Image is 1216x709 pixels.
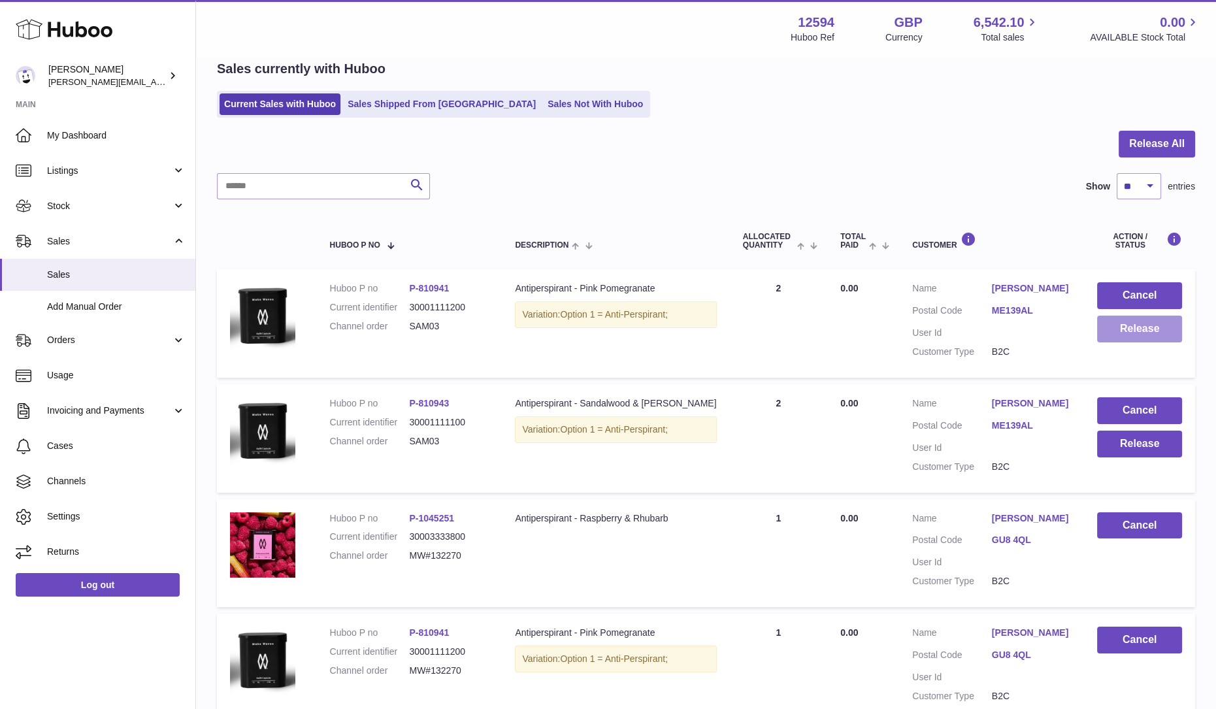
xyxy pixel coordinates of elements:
[515,301,716,328] div: Variation:
[409,301,489,314] dd: 30001111200
[47,475,186,487] span: Channels
[798,14,834,31] strong: 12594
[515,241,568,250] span: Description
[16,66,35,86] img: owen@wearemakewaves.com
[47,440,186,452] span: Cases
[330,301,410,314] dt: Current identifier
[409,416,489,429] dd: 30001111100
[217,60,386,78] h2: Sales currently with Huboo
[912,690,992,702] dt: Customer Type
[48,76,262,87] span: [PERSON_NAME][EMAIL_ADDRESS][DOMAIN_NAME]
[48,63,166,88] div: [PERSON_NAME]
[409,665,489,677] dd: MW#132270
[912,575,992,587] dt: Customer Type
[230,397,295,464] img: 125941691598510.png
[730,269,827,378] td: 2
[912,397,992,413] dt: Name
[220,93,340,115] a: Current Sales with Huboo
[730,499,827,608] td: 1
[330,512,410,525] dt: Huboo P no
[343,93,540,115] a: Sales Shipped From [GEOGRAPHIC_DATA]
[1097,397,1182,424] button: Cancel
[47,301,186,313] span: Add Manual Order
[992,627,1072,639] a: [PERSON_NAME]
[894,14,922,31] strong: GBP
[743,233,794,250] span: ALLOCATED Quantity
[1160,14,1185,31] span: 0.00
[330,665,410,677] dt: Channel order
[912,512,992,528] dt: Name
[47,334,172,346] span: Orders
[992,420,1072,432] a: ME139AL
[912,346,992,358] dt: Customer Type
[543,93,648,115] a: Sales Not With Huboo
[912,671,992,684] dt: User Id
[912,442,992,454] dt: User Id
[974,14,1025,31] span: 6,542.10
[992,534,1072,546] a: GU8 4QL
[992,649,1072,661] a: GU8 4QL
[330,416,410,429] dt: Current identifier
[330,241,380,250] span: Huboo P no
[1097,627,1182,653] button: Cancel
[912,420,992,435] dt: Postal Code
[1086,180,1110,193] label: Show
[230,282,295,349] img: 125941691598643.png
[992,575,1072,587] dd: B2C
[840,398,858,408] span: 0.00
[515,512,716,525] div: Antiperspirant - Raspberry & Rhubarb
[330,646,410,658] dt: Current identifier
[992,282,1072,295] a: [PERSON_NAME]
[230,512,295,578] img: 125941757337996.jpg
[912,282,992,298] dt: Name
[1097,282,1182,309] button: Cancel
[330,397,410,410] dt: Huboo P no
[16,573,180,597] a: Log out
[409,550,489,562] dd: MW#132270
[330,627,410,639] dt: Huboo P no
[1119,131,1195,157] button: Release All
[912,232,1071,250] div: Customer
[330,435,410,448] dt: Channel order
[912,534,992,550] dt: Postal Code
[1097,232,1182,250] div: Action / Status
[330,282,410,295] dt: Huboo P no
[981,31,1039,44] span: Total sales
[47,269,186,281] span: Sales
[992,461,1072,473] dd: B2C
[1097,512,1182,539] button: Cancel
[47,404,172,417] span: Invoicing and Payments
[515,627,716,639] div: Antiperspirant - Pink Pomegranate
[791,31,834,44] div: Huboo Ref
[912,327,992,339] dt: User Id
[1090,14,1200,44] a: 0.00 AVAILABLE Stock Total
[730,384,827,493] td: 2
[885,31,923,44] div: Currency
[47,165,172,177] span: Listings
[912,556,992,569] dt: User Id
[409,283,449,293] a: P-810941
[1090,31,1200,44] span: AVAILABLE Stock Total
[840,283,858,293] span: 0.00
[409,646,489,658] dd: 30001111200
[912,305,992,320] dt: Postal Code
[47,129,186,142] span: My Dashboard
[560,653,668,664] span: Option 1 = Anti-Perspirant;
[409,627,449,638] a: P-810941
[47,235,172,248] span: Sales
[560,309,668,320] span: Option 1 = Anti-Perspirant;
[409,398,449,408] a: P-810943
[515,397,716,410] div: Antiperspirant - Sandalwood & [PERSON_NAME]
[409,320,489,333] dd: SAM03
[912,649,992,665] dt: Postal Code
[1168,180,1195,193] span: entries
[47,510,186,523] span: Settings
[47,369,186,382] span: Usage
[330,531,410,543] dt: Current identifier
[840,233,866,250] span: Total paid
[515,282,716,295] div: Antiperspirant - Pink Pomegranate
[974,14,1040,44] a: 6,542.10 Total sales
[560,424,668,435] span: Option 1 = Anti-Perspirant;
[912,461,992,473] dt: Customer Type
[992,690,1072,702] dd: B2C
